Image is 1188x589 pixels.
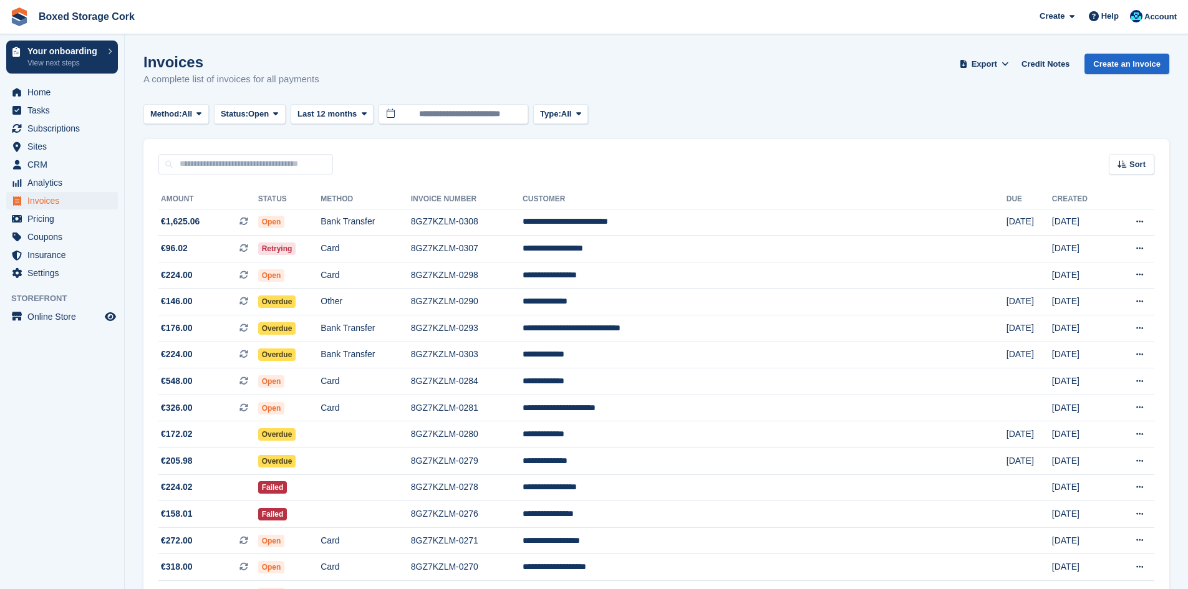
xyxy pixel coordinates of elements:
[1052,448,1111,475] td: [DATE]
[258,375,285,388] span: Open
[1130,10,1142,22] img: Vincent
[143,104,209,125] button: Method: All
[1007,421,1052,448] td: [DATE]
[161,428,193,441] span: €172.02
[1007,448,1052,475] td: [DATE]
[1052,262,1111,289] td: [DATE]
[1007,189,1052,209] th: Due
[957,54,1012,74] button: Export
[411,189,523,209] th: Invoice Number
[161,269,193,282] span: €224.00
[258,322,296,335] span: Overdue
[34,6,140,27] a: Boxed Storage Cork
[411,421,523,448] td: 8GZ7KZLM-0280
[411,262,523,289] td: 8GZ7KZLM-0298
[1007,342,1052,368] td: [DATE]
[6,84,118,101] a: menu
[1052,527,1111,554] td: [DATE]
[258,561,285,573] span: Open
[411,315,523,342] td: 8GZ7KZLM-0293
[161,322,193,335] span: €176.00
[27,174,102,191] span: Analytics
[411,342,523,368] td: 8GZ7KZLM-0303
[27,210,102,227] span: Pricing
[27,102,102,119] span: Tasks
[248,108,269,120] span: Open
[1007,289,1052,315] td: [DATE]
[6,192,118,209] a: menu
[6,174,118,191] a: menu
[321,189,410,209] th: Method
[161,295,193,308] span: €146.00
[1052,368,1111,395] td: [DATE]
[103,309,118,324] a: Preview store
[161,348,193,361] span: €224.00
[27,228,102,246] span: Coupons
[258,216,285,228] span: Open
[161,507,193,520] span: €158.01
[411,474,523,501] td: 8GZ7KZLM-0278
[11,292,124,305] span: Storefront
[1052,395,1111,421] td: [DATE]
[150,108,182,120] span: Method:
[258,189,321,209] th: Status
[6,264,118,282] a: menu
[6,120,118,137] a: menu
[523,189,1007,209] th: Customer
[27,120,102,137] span: Subscriptions
[6,308,118,325] a: menu
[6,41,118,74] a: Your onboarding View next steps
[258,508,287,520] span: Failed
[411,289,523,315] td: 8GZ7KZLM-0290
[221,108,248,120] span: Status:
[158,189,258,209] th: Amount
[1052,554,1111,581] td: [DATE]
[1052,474,1111,501] td: [DATE]
[1052,189,1111,209] th: Created
[161,560,193,573] span: €318.00
[1052,236,1111,262] td: [DATE]
[27,84,102,101] span: Home
[27,246,102,264] span: Insurance
[6,210,118,227] a: menu
[321,342,410,368] td: Bank Transfer
[1052,342,1111,368] td: [DATE]
[27,156,102,173] span: CRM
[258,295,296,308] span: Overdue
[321,315,410,342] td: Bank Transfer
[161,215,200,228] span: €1,625.06
[6,156,118,173] a: menu
[411,395,523,421] td: 8GZ7KZLM-0281
[411,448,523,475] td: 8GZ7KZLM-0279
[1052,501,1111,528] td: [DATE]
[161,242,188,255] span: €96.02
[1007,315,1052,342] td: [DATE]
[411,554,523,581] td: 8GZ7KZLM-0270
[411,368,523,395] td: 8GZ7KZLM-0284
[27,47,102,55] p: Your onboarding
[1052,209,1111,236] td: [DATE]
[258,269,285,282] span: Open
[411,236,523,262] td: 8GZ7KZLM-0307
[411,501,523,528] td: 8GZ7KZLM-0276
[27,264,102,282] span: Settings
[411,209,523,236] td: 8GZ7KZLM-0308
[321,289,410,315] td: Other
[6,102,118,119] a: menu
[27,57,102,69] p: View next steps
[182,108,193,120] span: All
[1101,10,1119,22] span: Help
[161,401,193,414] span: €326.00
[561,108,572,120] span: All
[143,54,319,70] h1: Invoices
[161,481,193,494] span: €224.02
[258,402,285,414] span: Open
[6,246,118,264] a: menu
[1052,421,1111,448] td: [DATE]
[1052,315,1111,342] td: [DATE]
[258,428,296,441] span: Overdue
[321,368,410,395] td: Card
[161,454,193,467] span: €205.98
[6,228,118,246] a: menu
[321,554,410,581] td: Card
